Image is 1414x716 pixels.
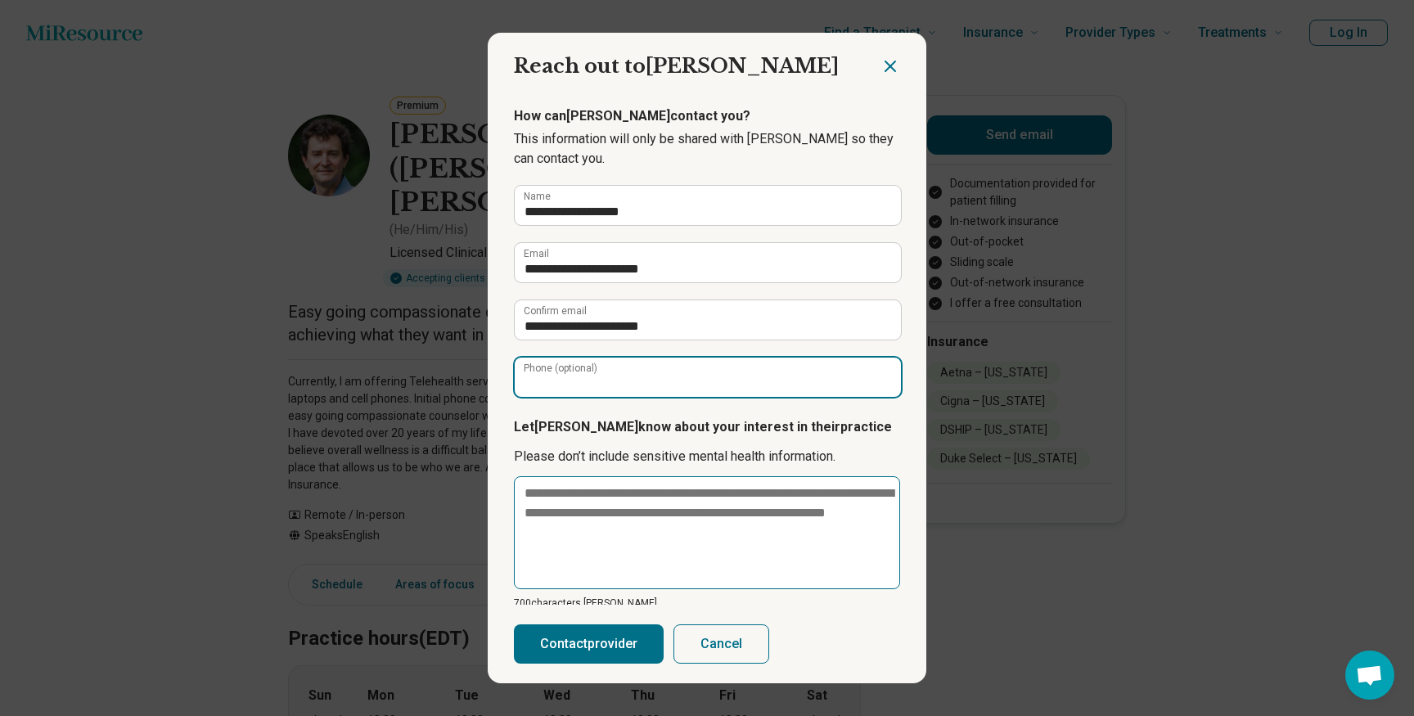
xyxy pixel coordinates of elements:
label: Email [524,249,549,259]
button: Contactprovider [514,624,664,664]
span: Reach out to [PERSON_NAME] [514,54,839,78]
p: This information will only be shared with [PERSON_NAME] so they can contact you. [514,129,900,169]
button: Close dialog [880,56,900,76]
label: Confirm email [524,306,587,316]
p: How can [PERSON_NAME] contact you? [514,106,900,126]
label: Phone (optional) [524,363,597,373]
p: Let [PERSON_NAME] know about your interest in their practice [514,417,900,437]
p: 700 characters [PERSON_NAME] [514,596,900,610]
p: Please don’t include sensitive mental health information. [514,447,900,466]
label: Name [524,191,551,201]
button: Cancel [673,624,769,664]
